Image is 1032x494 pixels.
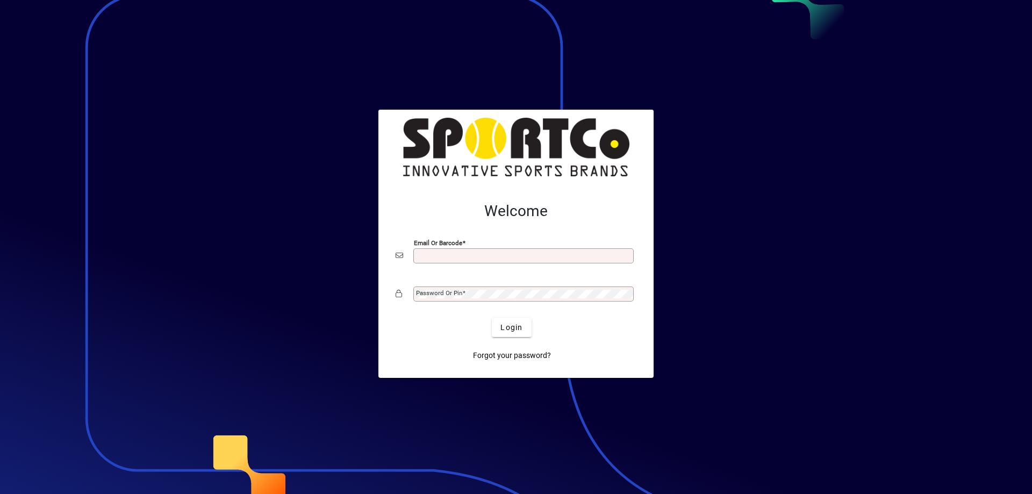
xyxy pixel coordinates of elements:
[469,346,555,365] a: Forgot your password?
[396,202,636,220] h2: Welcome
[414,239,462,247] mat-label: Email or Barcode
[492,318,531,337] button: Login
[500,322,522,333] span: Login
[416,289,462,297] mat-label: Password or Pin
[473,350,551,361] span: Forgot your password?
